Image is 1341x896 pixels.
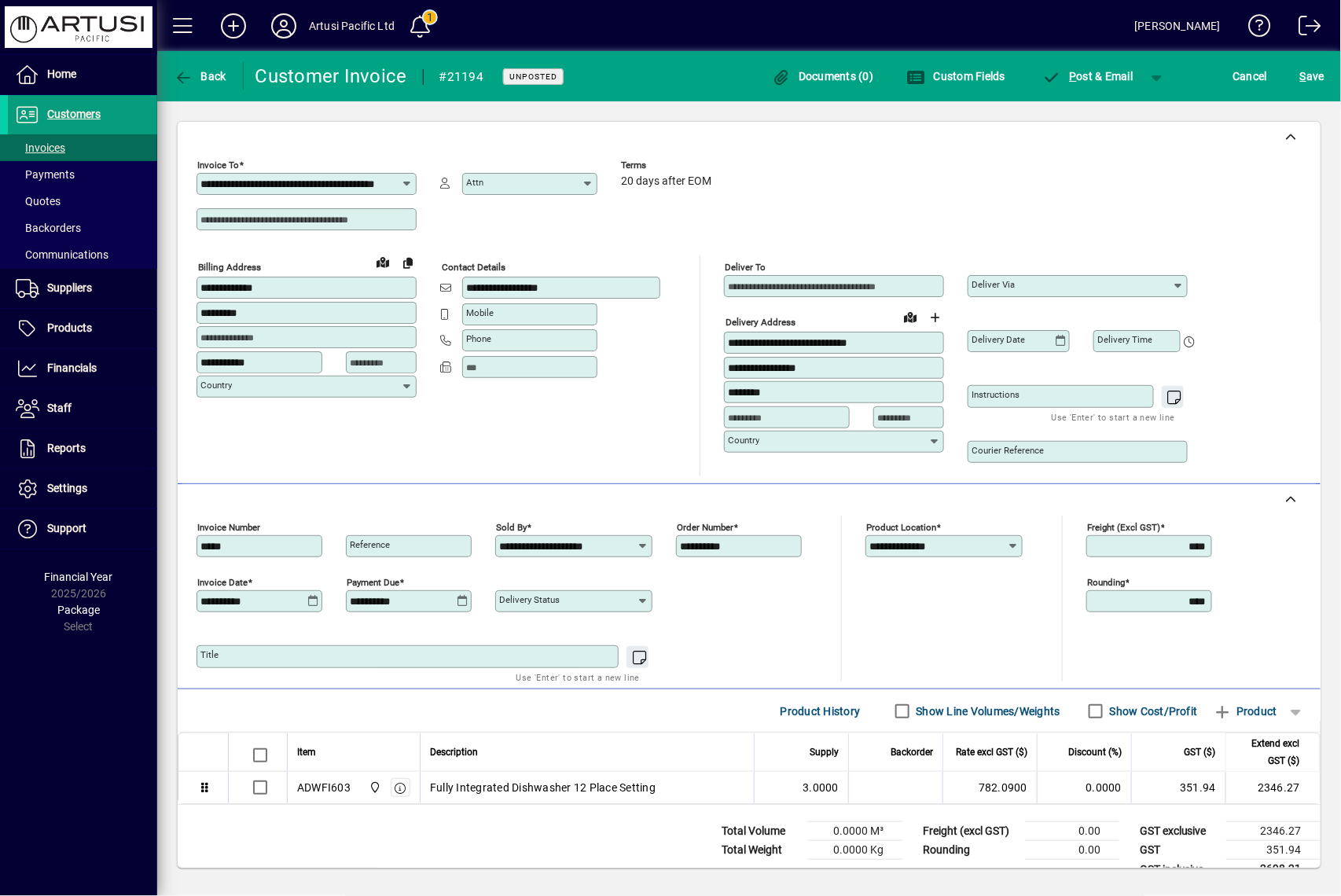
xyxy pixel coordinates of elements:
[1042,70,1133,83] span: ost & Email
[677,522,733,533] mat-label: Order number
[365,779,383,796] span: Main Warehouse
[1087,577,1125,588] mat-label: Rounding
[47,442,86,454] span: Reports
[174,70,226,83] span: Back
[8,509,157,549] a: Support
[395,250,421,275] button: Copy to Delivery address
[516,668,640,686] mat-hint: Use 'Enter' to start a new line
[728,435,759,446] mat-label: Country
[1025,822,1119,841] td: 0.00
[972,279,1015,290] mat-label: Deliver via
[370,249,395,274] a: View on map
[8,241,157,268] a: Communications
[1034,62,1141,90] button: Post & Email
[803,780,840,795] span: 3.0000
[1068,744,1122,761] span: Discount (%)
[47,402,72,414] span: Staff
[297,744,316,761] span: Item
[906,70,1005,83] span: Custom Fields
[8,349,157,388] a: Financials
[1070,70,1077,83] span: P
[200,649,219,660] mat-label: Title
[725,262,766,273] mat-label: Deliver To
[902,62,1009,90] button: Custom Fields
[1097,334,1152,345] mat-label: Delivery time
[972,445,1044,456] mat-label: Courier Reference
[1131,772,1225,803] td: 351.94
[915,822,1025,841] td: Freight (excl GST)
[1233,64,1268,89] span: Cancel
[8,134,157,161] a: Invoices
[781,699,861,724] span: Product History
[8,269,157,308] a: Suppliers
[1132,860,1226,879] td: GST inclusive
[197,160,239,171] mat-label: Invoice To
[621,160,715,171] span: Terms
[1296,62,1328,90] button: Save
[891,744,933,761] span: Backorder
[157,62,244,90] app-page-header-button: Back
[8,55,157,94] a: Home
[621,175,711,188] span: 20 days after EOM
[208,12,259,40] button: Add
[47,281,92,294] span: Suppliers
[255,64,407,89] div: Customer Invoice
[8,309,157,348] a: Products
[430,744,478,761] span: Description
[16,222,81,234] span: Backorders
[430,780,656,795] span: Fully Integrated Dishwasher 12 Place Setting
[866,522,936,533] mat-label: Product location
[509,72,557,82] span: Unposted
[259,12,309,40] button: Profile
[47,362,97,374] span: Financials
[16,195,61,207] span: Quotes
[16,248,108,261] span: Communications
[1037,772,1131,803] td: 0.0000
[1229,62,1272,90] button: Cancel
[1206,697,1285,725] button: Product
[8,215,157,241] a: Backorders
[8,389,157,428] a: Staff
[499,594,560,605] mat-label: Delivery status
[1132,822,1226,841] td: GST exclusive
[913,703,1060,719] label: Show Line Volumes/Weights
[350,539,390,550] mat-label: Reference
[1025,841,1119,860] td: 0.00
[810,744,839,761] span: Supply
[439,64,484,90] div: #21194
[8,429,157,468] a: Reports
[1236,3,1271,54] a: Knowledge Base
[8,161,157,188] a: Payments
[1225,772,1320,803] td: 2346.27
[16,141,65,154] span: Invoices
[972,334,1025,345] mat-label: Delivery date
[714,841,808,860] td: Total Weight
[47,321,92,334] span: Products
[772,70,874,83] span: Documents (0)
[8,469,157,509] a: Settings
[466,177,483,188] mat-label: Attn
[972,389,1020,400] mat-label: Instructions
[1226,841,1321,860] td: 351.94
[16,168,75,181] span: Payments
[1107,703,1198,719] label: Show Cost/Profit
[1214,699,1277,724] span: Product
[1185,744,1216,761] span: GST ($)
[1052,408,1175,426] mat-hint: Use 'Enter' to start a new line
[466,333,491,344] mat-label: Phone
[956,744,1027,761] span: Rate excl GST ($)
[808,841,902,860] td: 0.0000 Kg
[1226,860,1321,879] td: 2698.21
[768,62,878,90] button: Documents (0)
[200,380,232,391] mat-label: Country
[1287,3,1321,54] a: Logout
[1300,64,1324,89] span: ave
[714,822,808,841] td: Total Volume
[197,522,260,533] mat-label: Invoice number
[1300,70,1306,83] span: S
[45,571,113,583] span: Financial Year
[347,577,399,588] mat-label: Payment due
[898,304,923,329] a: View on map
[466,307,494,318] mat-label: Mobile
[170,62,230,90] button: Back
